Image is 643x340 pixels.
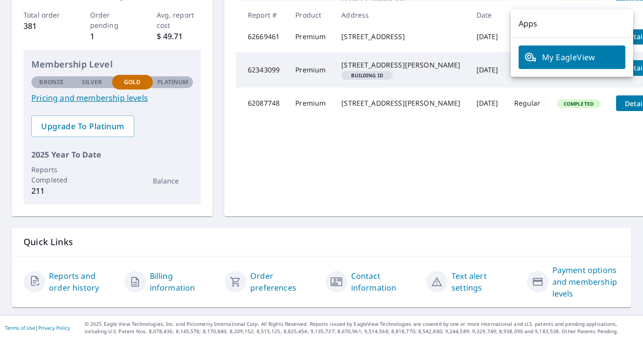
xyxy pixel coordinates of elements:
[341,98,460,108] div: [STREET_ADDRESS][PERSON_NAME]
[49,270,117,294] a: Reports and order history
[351,270,419,294] a: Contact information
[157,30,201,42] p: $ 49.71
[31,149,193,160] p: 2025 Year To Date
[558,100,599,107] span: Completed
[287,21,333,52] td: Premium
[39,78,64,87] p: Bronze
[150,270,217,294] a: Billing information
[24,10,68,20] p: Total order
[31,92,193,104] a: Pricing and membership levels
[157,10,201,30] p: Avg. report cost
[31,58,193,71] p: Membership Level
[236,21,287,52] td: 62669461
[506,52,549,88] td: Regular
[469,88,506,119] td: [DATE]
[287,88,333,119] td: Premium
[5,324,35,331] a: Terms of Use
[341,32,460,42] div: [STREET_ADDRESS]
[552,264,620,299] a: Payment options and membership levels
[452,270,519,294] a: Text alert settings
[31,115,134,137] a: Upgrade To Platinum
[153,176,193,186] p: Balance
[469,52,506,88] td: [DATE]
[38,324,70,331] a: Privacy Policy
[39,121,126,132] span: Upgrade To Platinum
[90,10,135,30] p: Order pending
[90,30,135,42] p: 1
[287,52,333,88] td: Premium
[250,270,318,294] a: Order preferences
[236,52,287,88] td: 62343099
[511,10,633,38] p: Apps
[124,78,141,87] p: Gold
[351,73,383,78] em: Building ID
[24,236,619,248] p: Quick Links
[5,325,70,331] p: |
[236,88,287,119] td: 62087748
[506,21,549,52] td: Regular
[341,60,460,70] div: [STREET_ADDRESS][PERSON_NAME]
[157,78,188,87] p: Platinum
[524,51,619,63] span: My EagleView
[31,164,72,185] p: Reports Completed
[31,185,72,197] p: 211
[24,20,68,32] p: 381
[519,45,625,69] a: My EagleView
[85,320,638,335] p: © 2025 Eagle View Technologies, Inc. and Pictometry International Corp. All Rights Reserved. Repo...
[506,88,549,119] td: Regular
[82,78,102,87] p: Silver
[469,21,506,52] td: [DATE]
